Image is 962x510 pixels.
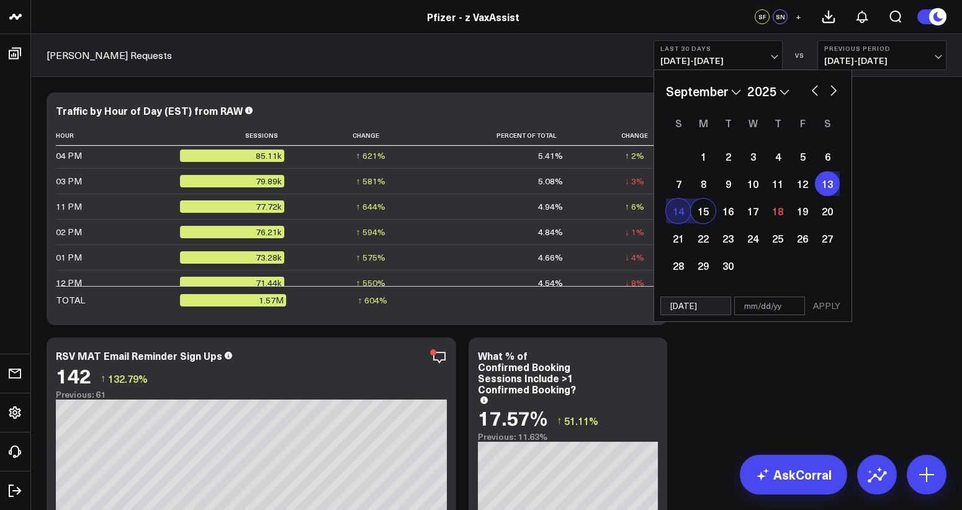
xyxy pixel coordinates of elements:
[180,175,284,187] div: 79.89k
[478,349,576,396] div: What % of Confirmed Booking Sessions Include >1 Confirmed Booking?
[625,150,644,162] div: ↑ 2%
[773,9,788,24] div: SN
[356,277,385,289] div: ↑ 550%
[564,414,598,427] span: 51.11%
[538,226,563,238] div: 4.84%
[180,226,284,238] div: 76.21k
[789,51,811,59] div: VS
[790,113,815,133] div: Friday
[356,200,385,213] div: ↑ 644%
[56,277,82,289] div: 12 PM
[56,251,82,264] div: 01 PM
[691,113,716,133] div: Monday
[47,48,172,62] a: [PERSON_NAME] Requests
[108,372,148,385] span: 132.79%
[815,113,840,133] div: Saturday
[56,175,82,187] div: 03 PM
[358,294,387,306] div: ↑ 604%
[666,113,691,133] div: Sunday
[734,297,805,315] input: mm/dd/yy
[808,297,845,315] button: APPLY
[180,251,284,264] div: 73.28k
[180,200,284,213] div: 77.72k
[791,9,806,24] button: +
[101,370,106,387] span: ↑
[56,150,82,162] div: 04 PM
[295,125,397,146] th: Change
[56,104,243,117] div: Traffic by Hour of Day (EST) from RAW
[478,406,547,429] div: 17.57%
[796,12,801,21] span: +
[356,175,385,187] div: ↑ 581%
[538,150,563,162] div: 5.41%
[56,200,82,213] div: 11 PM
[180,294,286,306] div: 1.57M
[625,175,644,187] div: ↓ 3%
[574,125,655,146] th: Change
[538,251,563,264] div: 4.66%
[765,113,790,133] div: Thursday
[625,226,644,238] div: ↓ 1%
[180,125,295,146] th: Sessions
[56,390,447,400] div: Previous: 61
[625,251,644,264] div: ↓ 4%
[625,200,644,213] div: ↑ 6%
[538,277,563,289] div: 4.54%
[817,40,946,70] button: Previous Period[DATE]-[DATE]
[56,364,91,387] div: 142
[478,432,658,442] div: Previous: 11.63%
[538,200,563,213] div: 4.94%
[427,10,519,24] a: Pfizer - z VaxAssist
[538,175,563,187] div: 5.08%
[557,413,562,429] span: ↑
[625,277,644,289] div: ↓ 8%
[716,113,740,133] div: Tuesday
[824,45,940,52] b: Previous Period
[660,56,776,66] span: [DATE] - [DATE]
[740,113,765,133] div: Wednesday
[356,226,385,238] div: ↑ 594%
[180,150,284,162] div: 85.11k
[356,150,385,162] div: ↑ 621%
[180,277,284,289] div: 71.44k
[654,40,783,70] button: Last 30 Days[DATE]-[DATE]
[660,297,731,315] input: mm/dd/yy
[397,125,575,146] th: Percent Of Total
[660,45,776,52] b: Last 30 Days
[755,9,770,24] div: SF
[56,226,82,238] div: 02 PM
[740,455,847,494] a: AskCorral
[56,294,85,306] div: TOTAL
[356,251,385,264] div: ↑ 575%
[56,125,180,146] th: Hour
[56,349,222,362] div: RSV MAT Email Reminder Sign Ups
[824,56,940,66] span: [DATE] - [DATE]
